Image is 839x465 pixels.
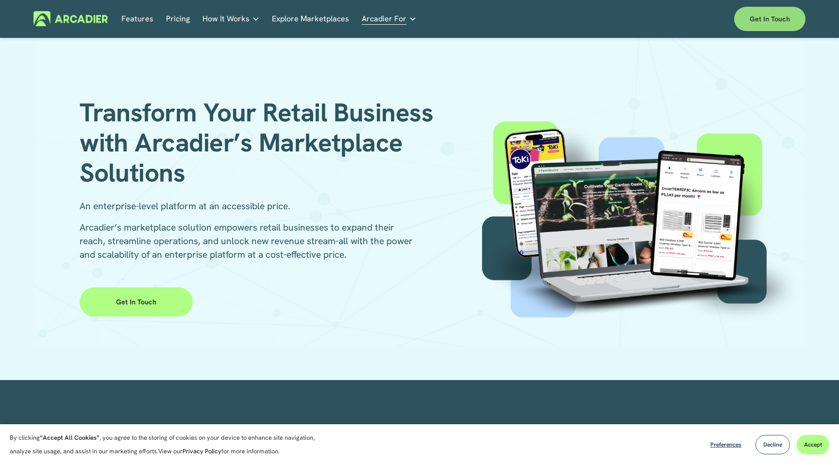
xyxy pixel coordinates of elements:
p: An enterprise-level platform at an accessible price. [80,199,419,213]
span: Arcadier For [362,12,406,26]
a: Get in touch [734,7,805,31]
button: Decline [755,435,790,454]
iframe: Chat Widget [790,418,839,465]
strong: “Accept All Cookies” [40,433,100,442]
a: folder dropdown [202,11,260,26]
span: Decline [763,441,782,448]
span: Preferences [710,441,741,448]
button: Preferences [703,435,749,454]
h2: Flexible & Scalable for Any Retail Vertical [254,421,585,440]
a: Privacy Policy [183,447,221,455]
h1: Transform Your Retail Business with Arcadier’s Marketplace Solutions [80,98,448,188]
a: Explore Marketplaces [272,11,349,26]
p: Arcadier’s marketplace solution empowers retail businesses to expand their reach, streamline oper... [80,221,419,262]
span: How It Works [202,12,250,26]
a: Pricing [166,11,190,26]
a: folder dropdown [362,11,417,26]
a: Get in Touch [80,287,193,316]
a: Features [121,11,153,26]
p: By clicking , you agree to the storing of cookies on your device to enhance site navigation, anal... [10,431,325,458]
img: Arcadier [34,11,108,26]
